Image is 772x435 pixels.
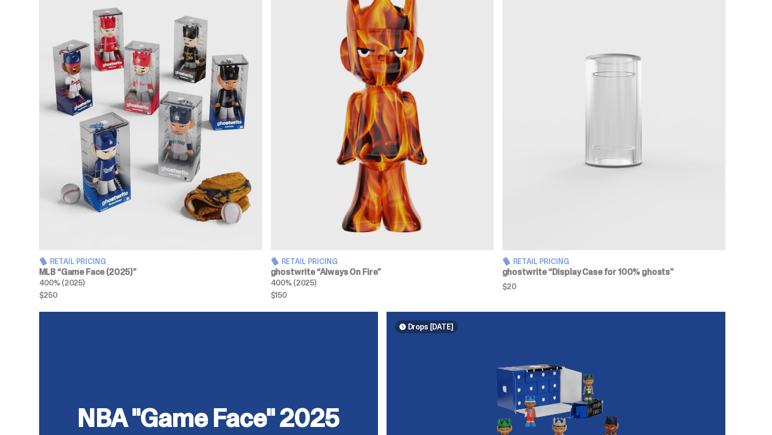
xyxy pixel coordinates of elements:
[271,278,316,288] span: 400% (2025)
[50,258,106,265] span: Retail Pricing
[39,291,262,299] span: $250
[271,291,494,299] span: $150
[39,268,262,276] h3: MLB “Game Face (2025)”
[39,278,85,288] span: 400% (2025)
[281,258,338,265] span: Retail Pricing
[502,268,725,276] h3: ghostwrite “Display Case for 100% ghosts”
[271,268,494,276] h3: ghostwrite “Always On Fire”
[513,258,569,265] span: Retail Pricing
[52,405,365,431] h2: NBA "Game Face" 2025
[502,283,725,290] span: $20
[408,322,454,331] span: Drops [DATE]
